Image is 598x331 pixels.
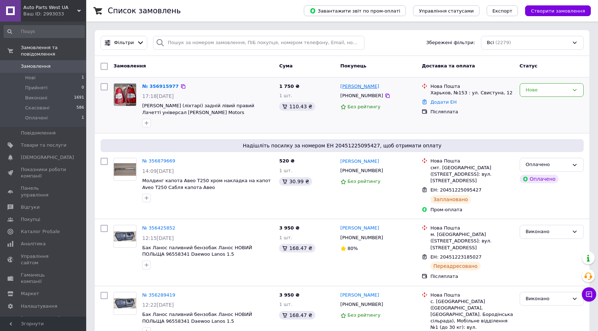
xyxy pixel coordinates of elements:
[340,63,367,68] span: Покупець
[142,168,174,174] span: 14:09[DATE]
[23,11,86,17] div: Ваш ID: 2993033
[340,292,379,299] a: [PERSON_NAME]
[487,39,494,46] span: Всі
[430,231,514,251] div: м. [GEOGRAPHIC_DATA] ([STREET_ADDRESS]: вул. [STREET_ADDRESS]
[142,103,254,115] a: [PERSON_NAME] (ліхтарі) задній лівий правий Лачетті універсал [PERSON_NAME] Motors
[25,75,36,81] span: Нові
[525,5,591,16] button: Створити замовлення
[531,8,585,14] span: Створити замовлення
[520,63,538,68] span: Статус
[526,86,569,94] div: Нове
[82,75,84,81] span: 1
[348,179,381,184] span: Без рейтингу
[142,235,174,241] span: 12:15[DATE]
[279,102,315,111] div: 110.43 ₴
[487,5,518,16] button: Експорт
[279,177,312,186] div: 30.99 ₴
[103,142,581,149] span: Надішліть посилку за номером ЕН 20451225095427, щоб отримати оплату
[113,292,136,315] a: Фото товару
[340,83,379,90] a: [PERSON_NAME]
[430,225,514,231] div: Нова Пошта
[430,254,481,260] span: ЕН: 20451223185027
[113,63,146,68] span: Замовлення
[430,83,514,90] div: Нова Пошта
[25,95,47,101] span: Виконані
[340,225,379,232] a: [PERSON_NAME]
[279,225,299,231] span: 3 950 ₴
[430,99,456,105] a: Додати ЕН
[279,63,292,68] span: Cума
[21,216,40,223] span: Покупці
[142,292,175,298] a: № 356289419
[82,85,84,91] span: 0
[279,168,292,173] span: 1 шт.
[339,300,385,309] div: [PHONE_NUMBER]
[114,231,136,242] img: Фото товару
[279,302,292,307] span: 1 шт.
[142,158,175,164] a: № 356879669
[413,5,479,16] button: Управління статусами
[21,142,66,148] span: Товари та послуги
[142,84,179,89] a: № 356915977
[430,292,514,298] div: Нова Пошта
[114,163,136,175] img: Фото товару
[113,83,136,106] a: Фото товару
[339,233,385,242] div: [PHONE_NUMBER]
[430,187,481,193] span: ЕН: 20451225095427
[495,40,511,45] span: (2279)
[82,115,84,121] span: 1
[23,4,77,11] span: Auto Parts West UA
[142,225,175,231] a: № 356425852
[25,85,47,91] span: Прийняті
[430,158,514,164] div: Нова Пошта
[279,311,315,320] div: 168.47 ₴
[142,312,252,324] a: Бак Ланос паливний бензобак Ланос НОВИЙ ПОЛЬЩА 96558341 Daewoo Lanos 1.5
[526,228,569,236] div: Виконано
[279,235,292,240] span: 1 шт.
[348,312,381,318] span: Без рейтингу
[153,36,365,50] input: Пошук за номером замовлення, ПІБ покупця, номером телефону, Email, номером накладної
[114,39,134,46] span: Фільтри
[21,166,66,179] span: Показники роботи компанії
[430,109,514,115] div: Післяплата
[142,178,271,190] a: Молдинг капота Авео Т250 хром накладка на капот Aveo T250 Сабля капота Авео
[279,93,292,98] span: 1 шт.
[279,84,299,89] span: 1 750 ₴
[518,8,591,13] a: Створити замовлення
[142,245,252,257] a: Бак Ланос паливний бензобак Ланос НОВИЙ ПОЛЬЩА 96558341 Daewoo Lanos 1.5
[21,253,66,266] span: Управління сайтом
[21,63,51,70] span: Замовлення
[279,244,315,252] div: 168.47 ₴
[114,298,136,308] img: Фото товару
[4,25,85,38] input: Пошук
[582,287,596,302] button: Чат з покупцем
[21,204,40,211] span: Відгуки
[114,84,136,106] img: Фото товару
[422,63,475,68] span: Доставка та оплата
[430,165,514,184] div: смт. [GEOGRAPHIC_DATA] ([STREET_ADDRESS]: вул. [STREET_ADDRESS]
[430,90,514,96] div: Харьков, №153 : ул. Свистуна, 12
[21,130,56,136] span: Повідомлення
[419,8,474,14] span: Управління статусами
[77,105,84,111] span: 586
[304,5,406,16] button: Завантажити звіт по пром-оплаті
[21,272,66,285] span: Гаманець компанії
[21,228,60,235] span: Каталог ProSale
[21,185,66,198] span: Панель управління
[21,290,39,297] span: Маркет
[430,207,514,213] div: Пром-оплата
[25,115,48,121] span: Оплачені
[21,154,74,161] span: [DEMOGRAPHIC_DATA]
[113,225,136,248] a: Фото товару
[339,91,385,100] div: [PHONE_NUMBER]
[142,302,174,308] span: 12:22[DATE]
[520,175,558,183] div: Оплачено
[430,195,471,204] div: Заплановано
[426,39,475,46] span: Збережені фільтри:
[279,292,299,298] span: 3 950 ₴
[21,241,46,247] span: Аналітика
[492,8,513,14] span: Експорт
[113,158,136,181] a: Фото товару
[108,6,181,15] h1: Список замовлень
